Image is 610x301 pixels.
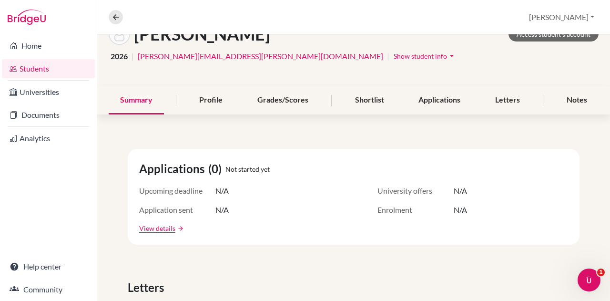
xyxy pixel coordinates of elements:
span: N/A [215,204,229,216]
span: N/A [454,204,467,216]
a: Analytics [2,129,95,148]
i: arrow_drop_down [447,51,457,61]
span: Upcoming deadline [139,185,215,197]
div: Letters [484,86,531,114]
span: University offers [377,185,454,197]
a: Documents [2,105,95,125]
div: Profile [188,86,234,114]
a: Students [2,59,95,78]
span: Not started yet [225,164,270,174]
a: Help center [2,257,95,276]
h1: [PERSON_NAME] [134,24,270,44]
a: arrow_forward [175,225,184,232]
a: Community [2,280,95,299]
span: Application sent [139,204,215,216]
a: [PERSON_NAME][EMAIL_ADDRESS][PERSON_NAME][DOMAIN_NAME] [138,51,383,62]
span: (0) [208,160,225,177]
img: Bridge-U [8,10,46,25]
iframe: Intercom live chat [578,269,600,291]
a: Universities [2,83,95,102]
span: 2026 [111,51,128,62]
div: Shortlist [344,86,396,114]
span: N/A [215,185,229,197]
button: Show student infoarrow_drop_down [393,49,457,63]
span: Letters [128,279,168,296]
div: Grades/Scores [246,86,320,114]
a: View details [139,223,175,233]
span: Show student info [394,52,447,60]
button: [PERSON_NAME] [525,8,599,26]
span: 1 [597,269,605,276]
div: Notes [555,86,599,114]
a: Access student's account [508,27,599,42]
div: Applications [407,86,472,114]
img: Shantel Olivier's avatar [109,23,130,45]
span: Enrolment [377,204,454,216]
a: Home [2,36,95,55]
span: | [132,51,134,62]
span: Applications [139,160,208,177]
span: N/A [454,185,467,197]
span: | [387,51,389,62]
div: Summary [109,86,164,114]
